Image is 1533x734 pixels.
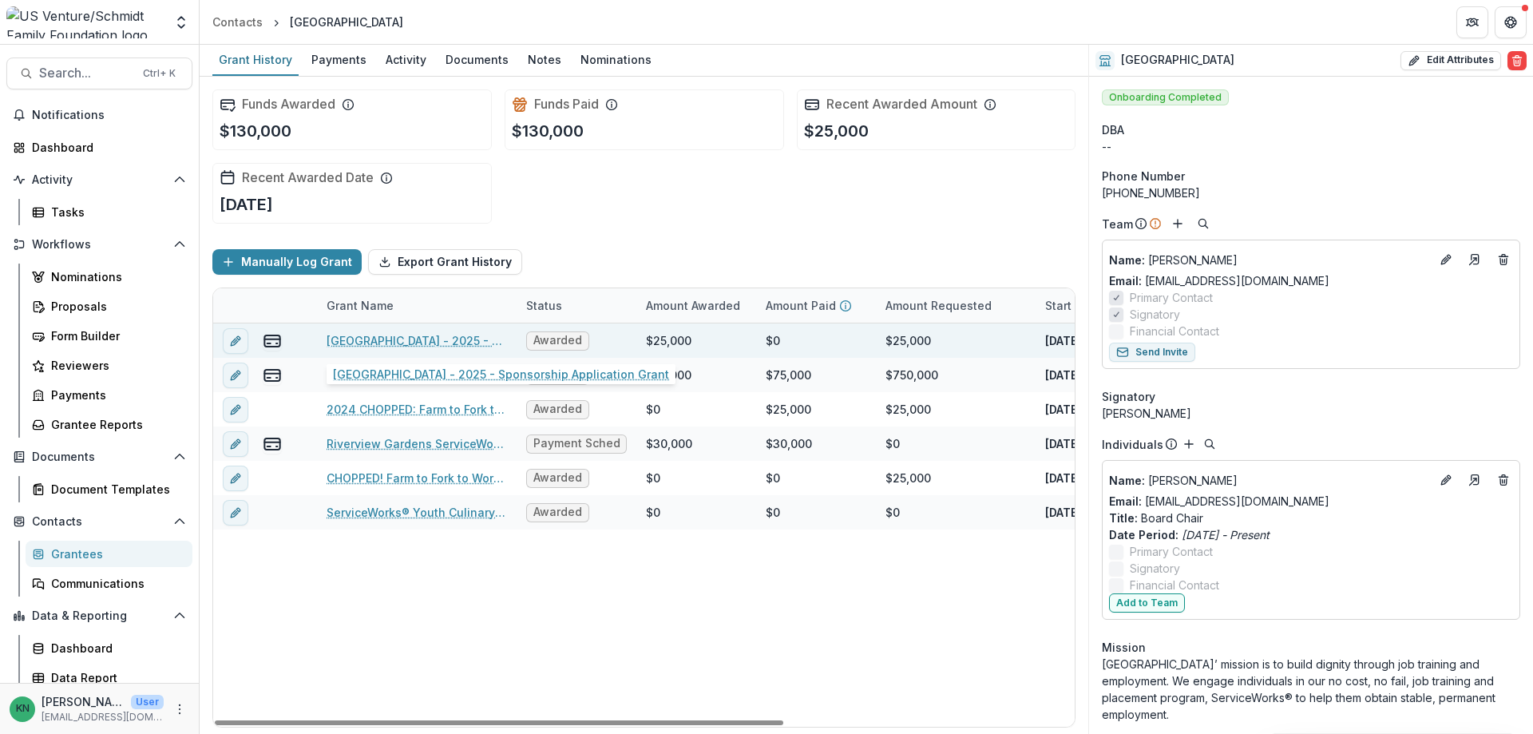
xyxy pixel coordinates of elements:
[6,102,192,128] button: Notifications
[636,288,756,323] div: Amount Awarded
[1045,401,1081,418] p: [DATE]
[885,332,931,349] div: $25,000
[517,297,572,314] div: Status
[1456,6,1488,38] button: Partners
[6,167,192,192] button: Open Activity
[6,6,164,38] img: US Venture/Schmidt Family Foundation logo
[212,45,299,76] a: Grant History
[263,366,282,385] button: view-payments
[766,297,836,314] p: Amount Paid
[521,48,568,71] div: Notes
[1045,435,1081,452] p: [DATE]
[1182,528,1270,542] i: [DATE] - Present
[1109,494,1142,508] span: Email:
[220,192,273,216] p: [DATE]
[32,238,167,252] span: Workflows
[533,368,582,382] span: Awarded
[756,288,876,323] div: Amount Paid
[646,332,691,349] div: $25,000
[223,466,248,491] button: edit
[533,506,582,519] span: Awarded
[1102,388,1155,405] span: Signatory
[804,119,869,143] p: $25,000
[379,45,433,76] a: Activity
[51,327,180,344] div: Form Builder
[766,470,780,486] div: $0
[26,293,192,319] a: Proposals
[223,363,248,388] button: edit
[317,288,517,323] div: Grant Name
[32,173,167,187] span: Activity
[1130,577,1219,593] span: Financial Contact
[826,97,977,112] h2: Recent Awarded Amount
[223,328,248,354] button: edit
[242,170,374,185] h2: Recent Awarded Date
[223,397,248,423] button: edit
[1130,560,1180,577] span: Signatory
[1121,54,1234,67] h2: [GEOGRAPHIC_DATA]
[574,45,658,76] a: Nominations
[1045,367,1081,383] p: [DATE]
[1109,528,1178,542] span: Date Period :
[1494,470,1513,490] button: Deletes
[51,640,180,657] div: Dashboard
[51,416,180,433] div: Grantee Reports
[1109,272,1329,289] a: Email: [EMAIL_ADDRESS][DOMAIN_NAME]
[26,665,192,691] a: Data Report
[885,401,931,418] div: $25,000
[533,334,582,347] span: Awarded
[51,669,180,686] div: Data Report
[42,710,164,724] p: [EMAIL_ADDRESS][DOMAIN_NAME]
[1109,252,1430,268] p: [PERSON_NAME]
[517,288,636,323] div: Status
[1102,138,1520,155] div: --
[32,450,167,464] span: Documents
[170,700,189,719] button: More
[1102,405,1520,422] div: [PERSON_NAME]
[26,352,192,379] a: Reviewers
[766,435,812,452] div: $30,000
[51,387,180,403] div: Payments
[26,199,192,225] a: Tasks
[51,298,180,315] div: Proposals
[32,139,180,156] div: Dashboard
[379,48,433,71] div: Activity
[646,504,660,521] div: $0
[1507,51,1527,70] button: Delete
[6,444,192,470] button: Open Documents
[1109,593,1185,613] button: Add to Team
[26,382,192,408] a: Payments
[766,332,780,349] div: $0
[439,45,515,76] a: Documents
[140,65,179,82] div: Ctrl + K
[1102,168,1185,184] span: Phone Number
[512,119,584,143] p: $130,000
[26,541,192,567] a: Grantees
[1045,332,1081,349] p: [DATE]
[32,609,167,623] span: Data & Reporting
[766,367,811,383] div: $75,000
[1036,297,1111,314] div: Start Date
[646,401,660,418] div: $0
[220,119,291,143] p: $130,000
[223,431,248,457] button: edit
[636,297,750,314] div: Amount Awarded
[885,504,900,521] div: $0
[327,367,507,383] a: ServiceWorks Job Training and Placement Program - A Path to Self-Sufficiency
[39,65,133,81] span: Search...
[1109,472,1430,489] p: [PERSON_NAME]
[439,48,515,71] div: Documents
[6,58,192,89] button: Search...
[317,297,403,314] div: Grant Name
[876,297,1001,314] div: Amount Requested
[212,48,299,71] div: Grant History
[223,500,248,526] button: edit
[1462,247,1487,272] a: Go to contact
[1102,436,1163,453] p: Individuals
[327,332,507,349] a: [GEOGRAPHIC_DATA] - 2025 - Sponsorship Application Grant
[51,575,180,592] div: Communications
[26,570,192,597] a: Communications
[1109,343,1195,362] button: Send Invite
